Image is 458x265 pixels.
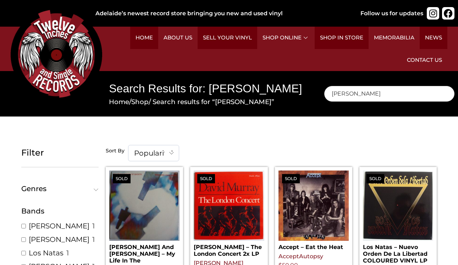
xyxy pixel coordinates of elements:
h5: Sort By [106,148,125,154]
input: Search [324,86,454,102]
img: Brian Eno And David Byrne – My Life In The Bush Of Ghosts LP [109,171,180,241]
a: Shop Online [257,27,315,49]
a: Home [109,98,129,106]
div: Follow us for updates [360,9,423,18]
a: Shop [131,98,149,106]
div: Bands [21,206,99,216]
span: Sold [282,174,300,183]
span: Popularity [128,145,179,161]
span: Sold [197,174,215,183]
h2: Accept – Eat the Heat [278,241,349,250]
span: Sold [366,174,384,183]
a: Shop in Store [315,27,369,49]
a: Sell Your Vinyl [198,27,257,49]
span: Genres [21,185,95,192]
span: 1 [66,248,69,258]
img: Los Natas – Nuevo Orden De La Libertad COLOURED VINYL LP [363,171,433,241]
a: Los Natas [29,248,64,258]
a: Memorabilia [369,27,420,49]
h1: Search Results for: [PERSON_NAME] [109,81,304,97]
h2: Los Natas – Nuevo Orden De La Libertad COLOURED VINYL LP [363,241,433,264]
a: Sold[PERSON_NAME] – The London Concert 2x LP [194,171,264,258]
a: Autopsy [299,253,323,260]
h5: Filter [21,148,99,158]
a: Accept [278,253,299,260]
button: Genres [21,185,99,192]
span: 1 [92,235,95,244]
a: [PERSON_NAME] [29,235,89,244]
a: Home [130,27,158,49]
a: [PERSON_NAME] [29,221,89,231]
a: SoldLos Natas – Nuevo Orden De La Libertad COLOURED VINYL LP [363,171,433,264]
img: David Murray – The London Concert 2x LP [194,171,264,241]
a: Contact Us [402,49,447,71]
img: Accept – Eat the Heat [278,171,349,241]
a: SoldAccept – Eat the Heat [278,171,349,250]
h2: [PERSON_NAME] – The London Concert 2x LP [194,241,264,257]
span: Sold [113,174,131,183]
span: 1 [92,221,95,231]
a: About Us [158,27,198,49]
a: News [420,27,447,49]
nav: Breadcrumb [109,97,304,107]
div: Adelaide’s newest record store bringing you new and used vinyl [95,9,350,18]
